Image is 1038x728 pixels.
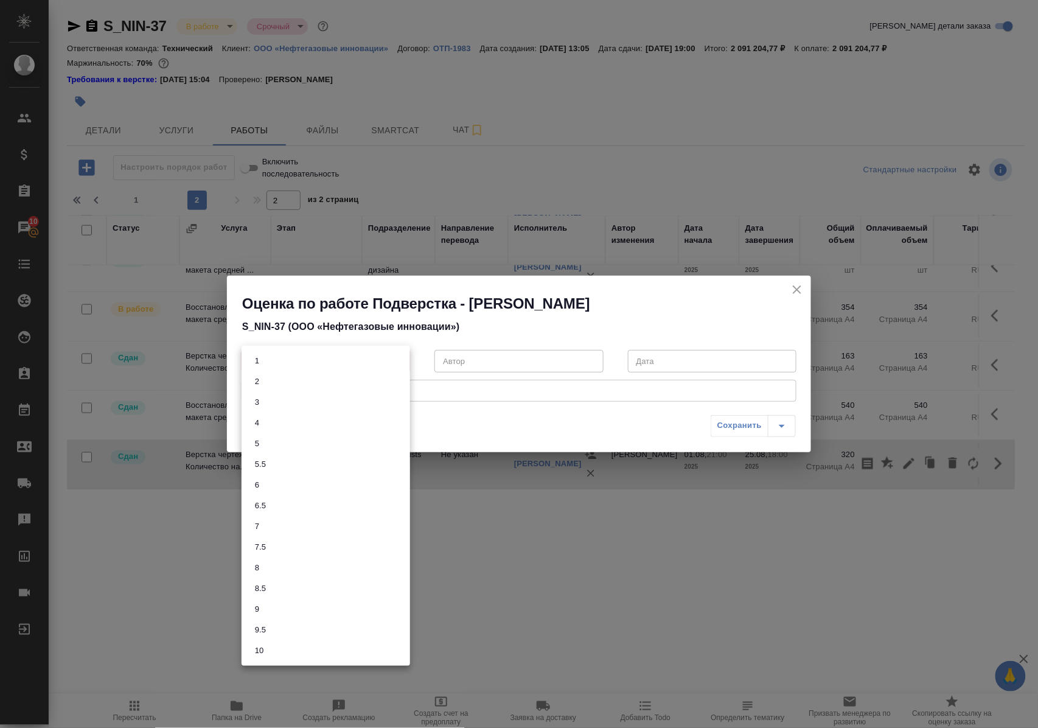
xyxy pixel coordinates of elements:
[251,499,270,513] button: 6.5
[251,623,270,637] button: 9.5
[251,375,263,388] button: 2
[251,396,263,409] button: 3
[251,478,263,492] button: 6
[251,458,270,471] button: 5.5
[251,520,263,533] button: 7
[251,416,263,430] button: 4
[251,603,263,616] button: 9
[251,437,263,450] button: 5
[251,541,270,554] button: 7.5
[251,582,270,595] button: 8.5
[251,354,263,368] button: 1
[251,644,267,657] button: 10
[251,561,263,575] button: 8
